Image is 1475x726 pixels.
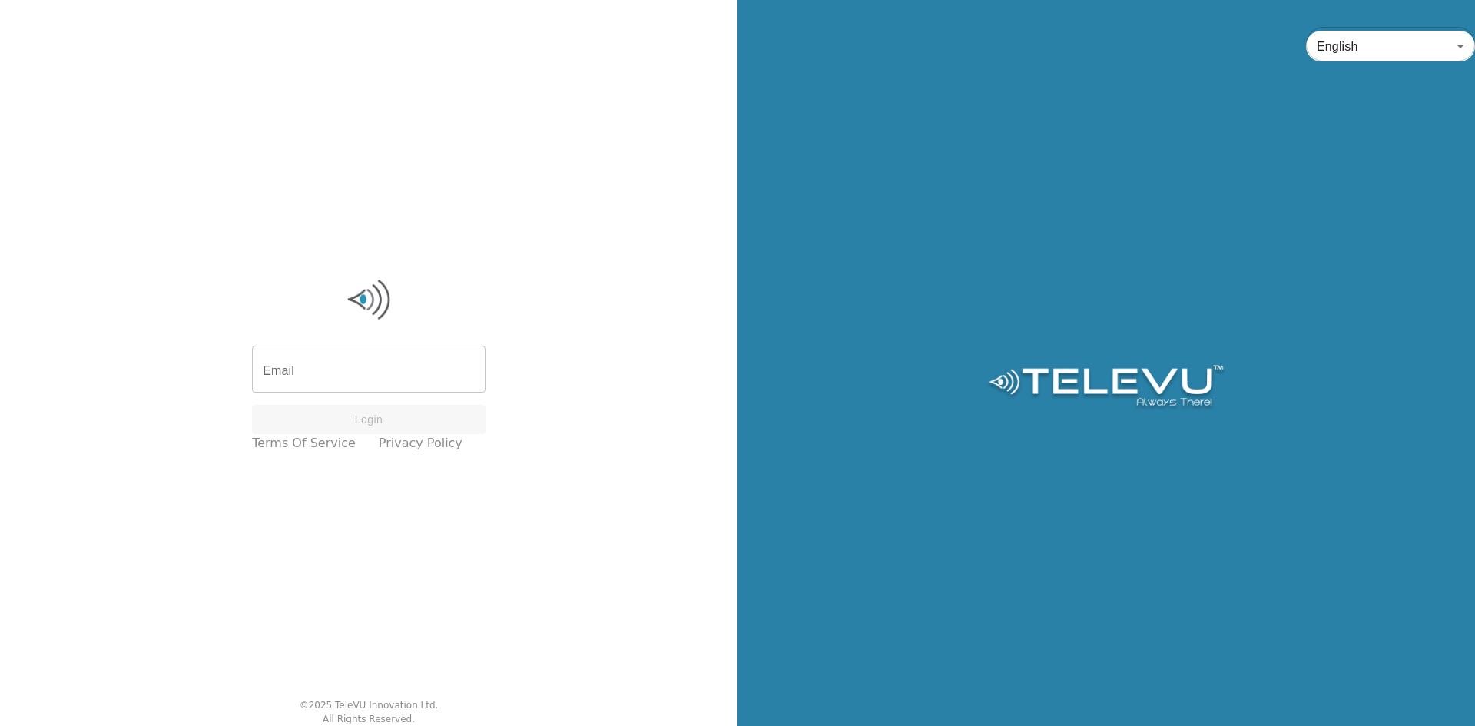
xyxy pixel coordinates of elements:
div: English [1306,25,1475,68]
a: Privacy Policy [379,434,462,453]
img: Logo [252,277,486,323]
div: All Rights Reserved. [323,712,415,726]
a: Terms of Service [252,434,356,453]
img: Logo [986,365,1225,411]
div: © 2025 TeleVU Innovation Ltd. [300,698,439,712]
